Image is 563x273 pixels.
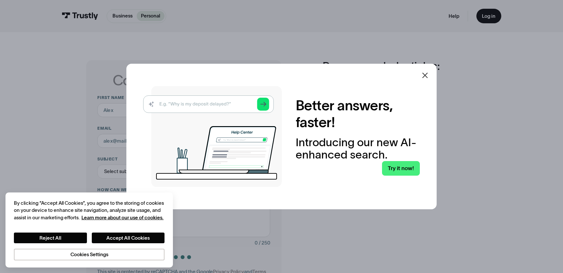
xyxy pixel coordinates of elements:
[5,192,173,268] div: Cookie banner
[14,249,165,260] button: Cookies Settings
[382,161,420,176] a: Try it now!
[296,136,420,161] div: Introducing our new AI-enhanced search.
[296,97,420,131] h2: Better answers, faster!
[92,233,165,243] button: Accept All Cookies
[14,200,165,222] div: By clicking “Accept All Cookies”, you agree to the storing of cookies on your device to enhance s...
[14,200,165,260] div: Privacy
[81,215,164,220] a: More information about your privacy, opens in a new tab
[14,233,87,243] button: Reject All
